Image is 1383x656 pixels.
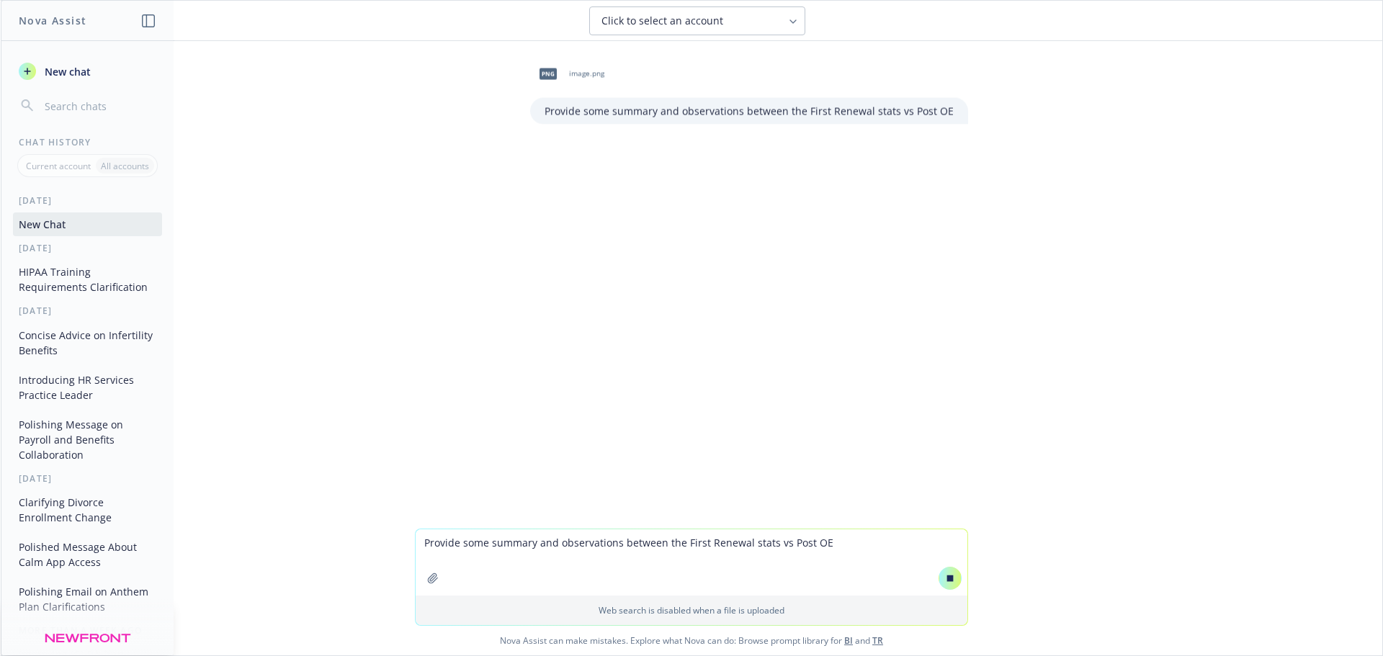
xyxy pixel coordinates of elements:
span: png [540,68,557,79]
span: image.png [569,69,604,78]
p: Web search is disabled when a file is uploaded [424,604,959,616]
span: New chat [42,64,91,79]
a: TR [872,634,883,647]
div: Chat History [1,136,174,148]
div: [DATE] [1,305,174,317]
h1: Nova Assist [19,13,86,28]
div: More than a week ago [1,624,174,637]
p: All accounts [101,160,149,172]
button: Click to select an account [589,6,805,35]
a: BI [844,634,853,647]
button: Polished Message About Calm App Access [13,535,162,574]
button: Polishing Email on Anthem Plan Clarifications [13,580,162,619]
div: [DATE] [1,194,174,207]
button: New chat [13,58,162,84]
button: Clarifying Divorce Enrollment Change [13,490,162,529]
button: HIPAA Training Requirements Clarification [13,260,162,299]
button: Concise Advice on Infertility Benefits [13,323,162,362]
p: Provide some summary and observations between the First Renewal stats vs Post OE [545,104,954,119]
div: [DATE] [1,472,174,485]
button: New Chat [13,212,162,236]
input: Search chats [42,96,156,116]
button: Polishing Message on Payroll and Benefits Collaboration [13,413,162,467]
button: Introducing HR Services Practice Leader [13,368,162,407]
p: Current account [26,160,91,172]
span: Click to select an account [601,14,723,28]
span: Nova Assist can make mistakes. Explore what Nova can do: Browse prompt library for and [6,626,1377,655]
div: [DATE] [1,242,174,254]
div: pngimage.png [530,56,607,92]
